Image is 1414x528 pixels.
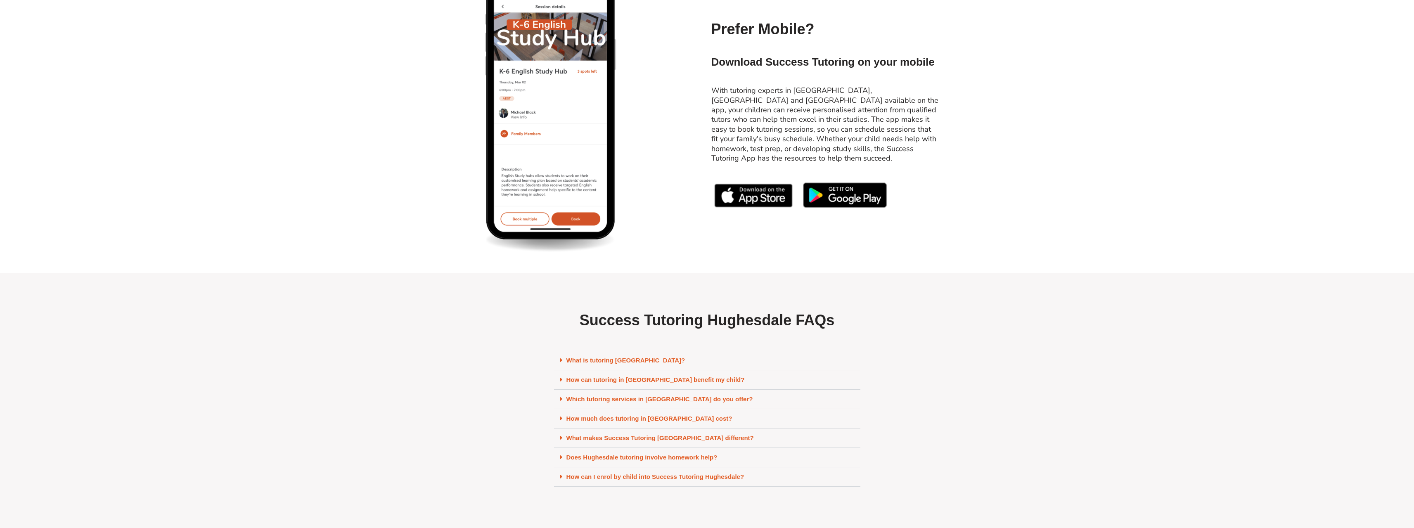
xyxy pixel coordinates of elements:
a: What makes Success Tutoring [GEOGRAPHIC_DATA] different? [566,434,754,441]
div: How can tutoring in [GEOGRAPHIC_DATA] benefit my child? [554,370,860,390]
h2: Download Success Tutoring on your mobile [711,55,938,69]
div: Does Hughesdale tutoring involve homework help? [554,448,860,467]
a: How much does tutoring in [GEOGRAPHIC_DATA] cost? [566,415,732,422]
div: How much does tutoring in [GEOGRAPHIC_DATA] cost? [554,409,860,429]
div: What is tutoring [GEOGRAPHIC_DATA]? [554,351,860,370]
iframe: Chat Widget [1277,435,1414,528]
a: How can I enrol by child into Success Tutoring Hughesdale? [566,473,744,480]
a: What is tutoring [GEOGRAPHIC_DATA]? [566,357,685,364]
h2: Prefer Mobile? [711,20,938,39]
div: How can I enrol by child into Success Tutoring Hughesdale? [554,467,860,487]
div: What makes Success Tutoring [GEOGRAPHIC_DATA] different? [554,429,860,448]
a: How can tutoring in [GEOGRAPHIC_DATA] benefit my child? [566,376,745,383]
a: Does Hughesdale tutoring involve homework help? [566,454,718,461]
h2: With tutoring experts in [GEOGRAPHIC_DATA], [GEOGRAPHIC_DATA] and [GEOGRAPHIC_DATA] available on ... [711,86,938,163]
h2: Success Tutoring Hughesdale FAQs [554,311,860,330]
a: Which tutoring services in [GEOGRAPHIC_DATA] do you offer? [566,395,753,403]
div: Which tutoring services in [GEOGRAPHIC_DATA] do you offer? [554,390,860,409]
